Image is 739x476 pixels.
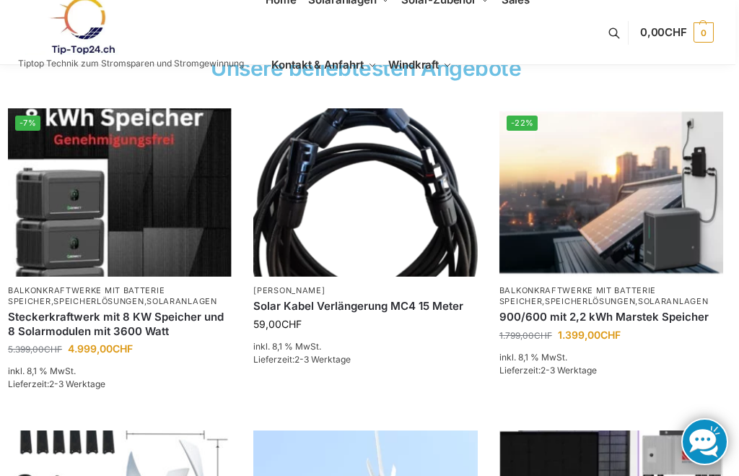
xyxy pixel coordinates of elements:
[147,296,217,306] a: Solaranlagen
[600,329,621,341] span: CHF
[44,344,62,355] span: CHF
[253,340,477,353] p: inkl. 8,1 % MwSt.
[499,330,552,341] bdi: 1.799,00
[499,108,723,277] img: Home 7
[499,351,723,364] p: inkl. 8,1 % MwSt.
[8,378,105,389] span: Lieferzeit:
[499,310,723,324] a: 900/600 mit 2,2 kWh Marstek Speicher
[558,329,621,341] bdi: 1.399,00
[253,108,477,277] a: Solar-Verlängerungskabel
[294,354,351,365] span: 2-3 Werktage
[388,58,439,72] span: Windkraft
[8,310,232,338] a: Steckerkraftwerk mit 8 KW Speicher und 8 Solarmodulen mit 3600 Watt
[8,108,232,277] img: Home 5
[68,342,133,355] bdi: 4.999,00
[253,108,477,277] img: Home 6
[4,57,728,79] h2: Unsere beliebtesten Angebote
[665,25,687,39] span: CHF
[8,365,232,378] p: inkl. 8,1 % MwSt.
[545,296,635,306] a: Speicherlösungen
[18,59,244,68] p: Tiptop Technik zum Stromsparen und Stromgewinnung
[694,22,714,43] span: 0
[8,285,232,308] p: , ,
[113,342,133,355] span: CHF
[640,25,687,39] span: 0,00
[534,330,552,341] span: CHF
[253,285,325,295] a: [PERSON_NAME]
[499,285,723,308] p: , ,
[8,285,165,306] a: Balkonkraftwerke mit Batterie Speicher
[382,33,458,98] a: Windkraft
[499,285,656,306] a: Balkonkraftwerke mit Batterie Speicher
[499,365,597,376] span: Lieferzeit:
[638,296,708,306] a: Solaranlagen
[541,365,597,376] span: 2-3 Werktage
[53,296,144,306] a: Speicherlösungen
[266,33,382,98] a: Kontakt & Anfahrt
[271,58,363,72] span: Kontakt & Anfahrt
[8,108,232,277] a: -7%Steckerkraftwerk mit 8 KW Speicher und 8 Solarmodulen mit 3600 Watt
[253,354,351,365] span: Lieferzeit:
[49,378,105,389] span: 2-3 Werktage
[499,108,723,277] a: -22%Balkonkraftwerk mit Marstek Speicher
[8,344,62,355] bdi: 5.399,00
[253,318,302,330] bdi: 59,00
[253,299,477,313] a: Solar Kabel Verlängerung MC4 15 Meter
[281,318,302,330] span: CHF
[640,11,714,54] a: 0,00CHF 0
